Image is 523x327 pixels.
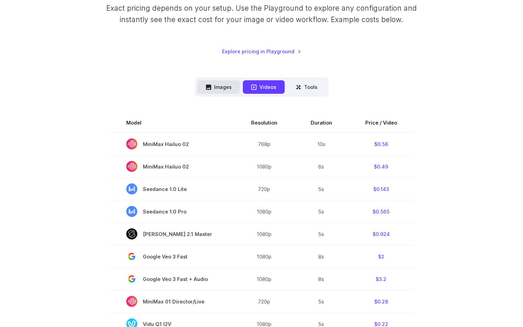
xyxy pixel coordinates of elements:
[235,223,294,245] td: 1080p
[349,290,414,313] td: $0.28
[235,178,294,200] td: 720p
[243,80,285,94] button: Videos
[235,245,294,268] td: 1080p
[235,113,294,133] th: Resolution
[126,251,218,262] span: Google Veo 3 Fast
[294,113,349,133] th: Duration
[349,155,414,178] td: $0.49
[294,268,349,290] td: 8s
[198,80,240,94] button: Images
[222,47,301,55] a: Explore pricing in Playground
[349,133,414,155] td: $0.56
[294,200,349,223] td: 5s
[110,113,235,133] th: Model
[349,223,414,245] td: $0.924
[294,133,349,155] td: 10s
[235,268,294,290] td: 1080p
[126,273,218,284] span: Google Veo 3 Fast + Audio
[287,80,326,94] button: Tools
[294,290,349,313] td: 5s
[235,200,294,223] td: 1080p
[294,155,349,178] td: 6s
[126,228,218,239] span: [PERSON_NAME] 2.1 Master
[349,268,414,290] td: $3.2
[93,2,430,26] p: Exact pricing depends on your setup. Use the Playground to explore any configuration and instantl...
[126,138,218,149] span: MiniMax Hailuo 02
[349,113,414,133] th: Price / Video
[126,296,218,307] span: MiniMax 01 Director/Live
[294,245,349,268] td: 8s
[126,161,218,172] span: MiniMax Hailuo 02
[349,178,414,200] td: $0.143
[349,200,414,223] td: $0.565
[235,290,294,313] td: 720p
[294,223,349,245] td: 5s
[235,133,294,155] td: 768p
[235,155,294,178] td: 1080p
[126,183,218,194] span: Seedance 1.0 Lite
[126,206,218,217] span: Seedance 1.0 Pro
[294,178,349,200] td: 5s
[349,245,414,268] td: $2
